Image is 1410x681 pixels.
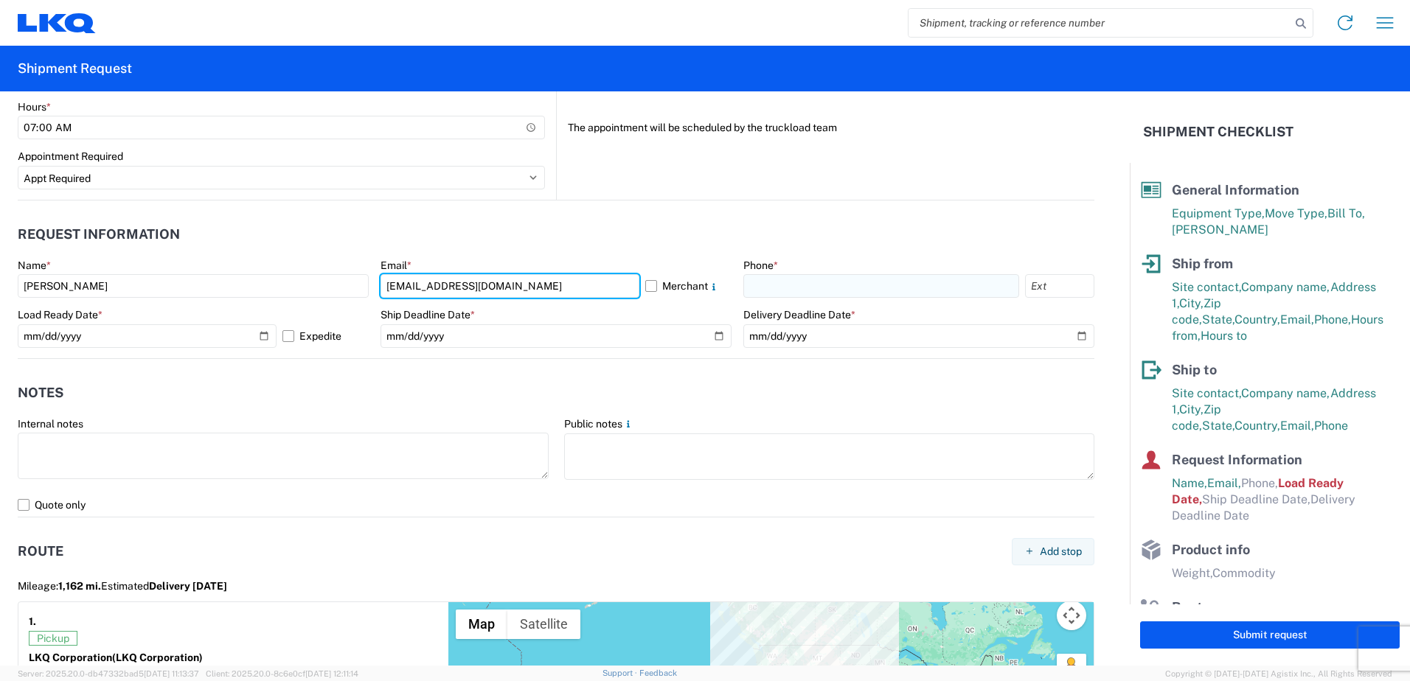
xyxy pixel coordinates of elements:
[1314,419,1348,433] span: Phone
[1179,296,1204,310] span: City,
[381,308,475,321] label: Ship Deadline Date
[18,227,180,242] h2: Request Information
[1143,123,1293,141] h2: Shipment Checklist
[639,668,677,677] a: Feedback
[507,610,580,639] button: Show satellite imagery
[1280,312,1314,326] span: Email,
[58,580,101,592] span: 1,162 mi.
[305,669,358,678] span: [DATE] 12:11:14
[1280,419,1314,433] span: Email,
[1172,476,1207,490] span: Name,
[1179,402,1204,416] span: City,
[743,259,778,272] label: Phone
[1025,274,1094,298] input: Ext
[1241,476,1278,490] span: Phone,
[568,116,837,139] label: The appointment will be scheduled by the truckload team
[1202,419,1234,433] span: State,
[602,668,639,677] a: Support
[743,308,855,321] label: Delivery Deadline Date
[282,324,369,348] label: Expedite
[18,100,51,113] label: Hours
[18,580,101,592] span: Mileage:
[18,417,83,430] label: Internal notes
[1314,312,1351,326] span: Phone,
[1172,362,1217,377] span: Ship to
[1172,386,1241,400] span: Site contact,
[1172,256,1233,271] span: Ship from
[1172,599,1210,615] span: Route
[909,9,1291,37] input: Shipment, tracking or reference number
[1172,206,1265,220] span: Equipment Type,
[645,274,732,298] label: Merchant
[18,669,199,678] span: Server: 2025.20.0-db47332bad5
[1212,566,1276,580] span: Commodity
[1172,280,1241,294] span: Site contact,
[29,652,203,663] strong: LKQ Corporation
[206,669,358,678] span: Client: 2025.20.0-8c6e0cf
[144,669,199,678] span: [DATE] 11:13:37
[1172,566,1212,580] span: Weight,
[29,631,77,646] span: Pickup
[1165,667,1392,680] span: Copyright © [DATE]-[DATE] Agistix Inc., All Rights Reserved
[1140,621,1400,649] button: Submit request
[564,417,634,430] label: Public notes
[381,259,411,272] label: Email
[18,385,63,400] h2: Notes
[18,493,1094,517] label: Quote only
[18,150,123,163] label: Appointment Required
[1327,206,1365,220] span: Bill To,
[1234,419,1280,433] span: Country,
[112,652,203,663] span: (LKQ Corporation)
[18,60,132,77] h2: Shipment Request
[1040,545,1082,559] span: Add stop
[1172,542,1250,557] span: Product info
[101,580,227,592] span: Estimated
[1207,476,1241,490] span: Email,
[18,544,63,559] h2: Route
[1202,492,1310,506] span: Ship Deadline Date,
[29,612,36,631] strong: 1.
[1241,280,1330,294] span: Company name,
[1265,206,1327,220] span: Move Type,
[1172,182,1299,198] span: General Information
[456,610,507,639] button: Show street map
[1172,452,1302,467] span: Request Information
[1234,312,1280,326] span: Country,
[1241,386,1330,400] span: Company name,
[149,580,227,592] span: Delivery [DATE]
[1201,329,1247,343] span: Hours to
[18,308,103,321] label: Load Ready Date
[1172,223,1268,237] span: [PERSON_NAME]
[1012,538,1094,565] button: Add stop
[1202,312,1234,326] span: State,
[18,259,51,272] label: Name
[1057,601,1086,630] button: Map camera controls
